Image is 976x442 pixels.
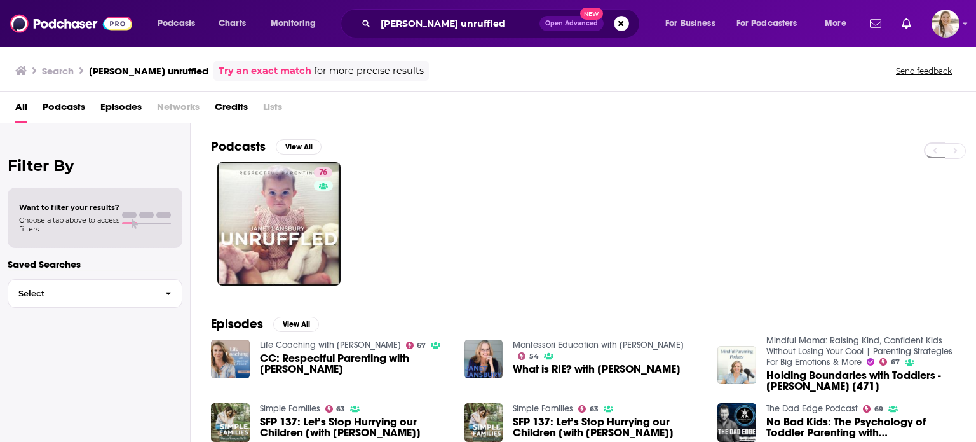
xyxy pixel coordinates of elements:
[336,406,345,412] span: 63
[353,9,652,38] div: Search podcasts, credits, & more...
[271,15,316,32] span: Monitoring
[260,417,449,438] a: SFP 137: Let’s Stop Hurrying our Children [with Janet Lansbury]
[19,203,119,212] span: Want to filter your results?
[219,15,246,32] span: Charts
[717,403,756,442] img: No Bad Kids: The Psychology of Toddler Parenting with Janet Lansbury
[578,405,599,413] a: 63
[149,13,212,34] button: open menu
[766,417,956,438] span: No Bad Kids: The Psychology of Toddler Parenting with [PERSON_NAME]
[211,139,322,155] a: PodcastsView All
[766,370,956,392] span: Holding Boundaries with Toddlers - [PERSON_NAME] [471]
[736,15,797,32] span: For Podcasters
[262,13,332,34] button: open menu
[8,289,155,298] span: Select
[314,167,332,177] a: 76
[879,358,900,366] a: 67
[217,162,341,286] a: 76
[417,343,426,349] span: 67
[8,156,182,175] h2: Filter By
[325,405,346,413] a: 63
[513,403,573,414] a: Simple Families
[897,13,916,34] a: Show notifications dropdown
[260,403,320,414] a: Simple Families
[158,15,195,32] span: Podcasts
[892,66,956,76] button: Send feedback
[513,417,702,438] span: SFP 137: Let’s Stop Hurrying our Children [with [PERSON_NAME]]
[211,403,250,442] img: SFP 137: Let’s Stop Hurrying our Children [with Janet Lansbury]
[728,13,816,34] button: open menu
[211,340,250,378] img: CC: Respectful Parenting with Janet Lansbury
[529,354,539,359] span: 54
[376,13,539,34] input: Search podcasts, credits, & more...
[874,406,883,412] span: 69
[513,417,702,438] a: SFP 137: Let’s Stop Hurrying our Children [with Janet Lansbury]
[665,15,715,32] span: For Business
[8,279,182,308] button: Select
[863,405,883,413] a: 69
[580,8,603,20] span: New
[319,167,327,179] span: 76
[260,353,449,375] a: CC: Respectful Parenting with Janet Lansbury
[513,340,684,350] a: Montessori Education with Jesse McCarthy
[932,10,959,38] span: Logged in as acquavie
[513,364,681,375] span: What is RIE? with [PERSON_NAME]
[260,417,449,438] span: SFP 137: Let’s Stop Hurrying our Children [with [PERSON_NAME]]
[260,340,401,350] a: Life Coaching with Christine Hassler
[513,364,681,375] a: What is RIE? with Janet Lansbury
[219,64,311,78] a: Try an exact match
[766,403,858,414] a: The Dad Edge Podcast
[825,15,846,32] span: More
[539,16,604,31] button: Open AdvancedNew
[865,13,886,34] a: Show notifications dropdown
[263,97,282,123] span: Lists
[273,317,319,332] button: View All
[215,97,248,123] a: Credits
[766,370,956,392] a: Holding Boundaries with Toddlers - Janet Lansbury [471]
[932,10,959,38] img: User Profile
[211,139,266,155] h2: Podcasts
[100,97,142,123] a: Episodes
[19,216,119,233] span: Choose a tab above to access filters.
[15,97,27,123] a: All
[43,97,85,123] a: Podcasts
[42,65,74,77] h3: Search
[518,352,539,360] a: 54
[276,139,322,155] button: View All
[10,11,132,36] img: Podchaser - Follow, Share and Rate Podcasts
[406,342,426,349] a: 67
[891,359,900,365] span: 67
[590,406,599,412] span: 63
[766,417,956,438] a: No Bad Kids: The Psychology of Toddler Parenting with Janet Lansbury
[766,335,952,368] a: Mindful Mama: Raising Kind, Confident Kids Without Losing Your Cool | Parenting Strategies For Bi...
[545,20,598,27] span: Open Advanced
[211,316,319,332] a: EpisodesView All
[932,10,959,38] button: Show profile menu
[89,65,208,77] h3: [PERSON_NAME] unruffled
[464,403,503,442] img: SFP 137: Let’s Stop Hurrying our Children [with Janet Lansbury]
[717,346,756,385] img: Holding Boundaries with Toddlers - Janet Lansbury [471]
[816,13,862,34] button: open menu
[157,97,200,123] span: Networks
[464,340,503,378] img: What is RIE? with Janet Lansbury
[8,258,182,270] p: Saved Searches
[656,13,731,34] button: open menu
[314,64,424,78] span: for more precise results
[211,316,263,332] h2: Episodes
[210,13,254,34] a: Charts
[260,353,449,375] span: CC: Respectful Parenting with [PERSON_NAME]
